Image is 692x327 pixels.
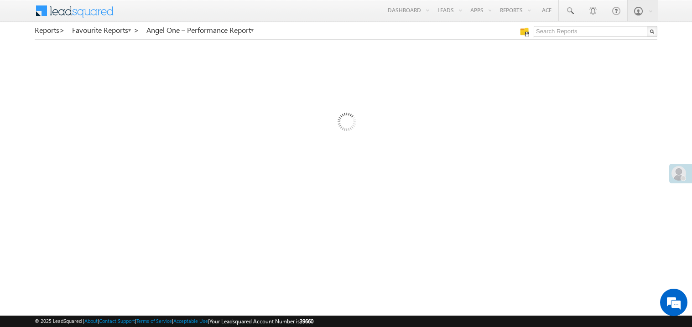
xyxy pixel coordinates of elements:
[173,318,208,324] a: Acceptable Use
[84,318,98,324] a: About
[35,26,65,34] a: Reports>
[209,318,313,325] span: Your Leadsquared Account Number is
[99,318,135,324] a: Contact Support
[136,318,172,324] a: Terms of Service
[520,27,529,36] img: Manage all your saved reports!
[146,26,255,34] a: Angel One – Performance Report
[299,76,393,171] img: Loading...
[300,318,313,325] span: 39660
[534,26,657,37] input: Search Reports
[134,25,139,35] span: >
[72,26,139,34] a: Favourite Reports >
[59,25,65,35] span: >
[35,317,313,326] span: © 2025 LeadSquared | | | | |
